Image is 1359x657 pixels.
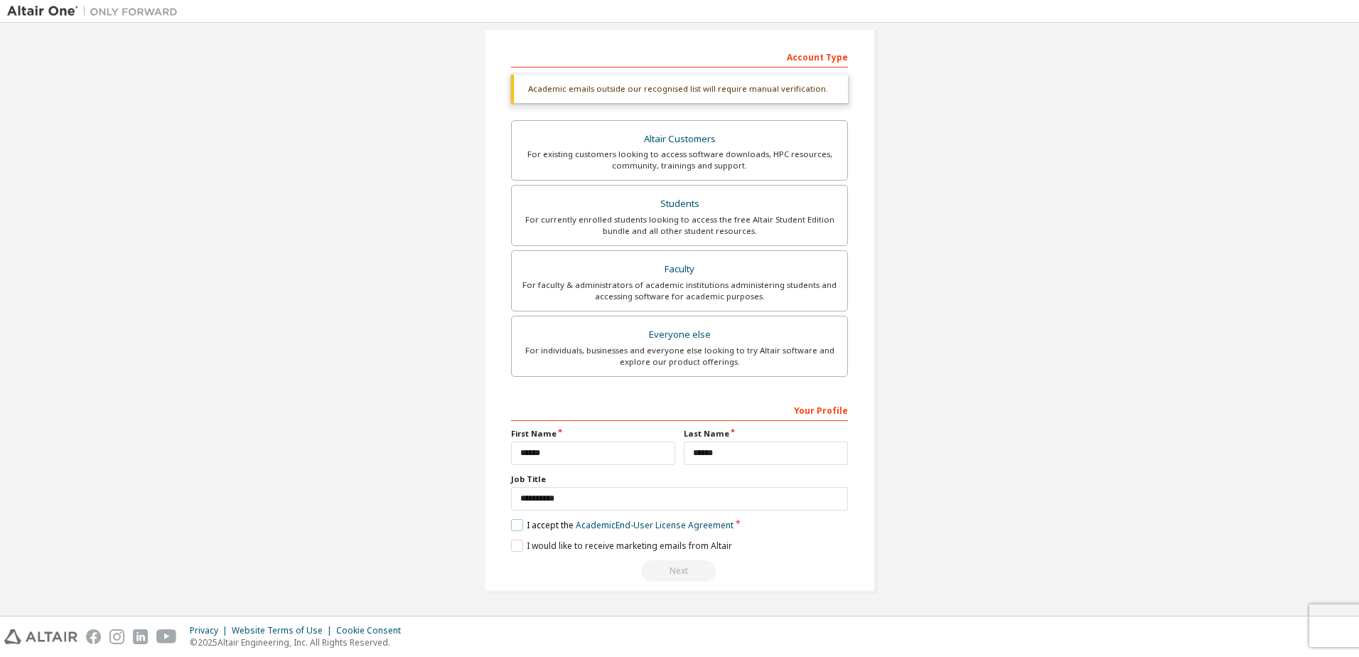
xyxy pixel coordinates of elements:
[520,279,839,302] div: For faculty & administrators of academic institutions administering students and accessing softwa...
[684,428,848,439] label: Last Name
[109,629,124,644] img: instagram.svg
[511,428,675,439] label: First Name
[7,4,185,18] img: Altair One
[86,629,101,644] img: facebook.svg
[190,625,232,636] div: Privacy
[133,629,148,644] img: linkedin.svg
[511,45,848,68] div: Account Type
[520,214,839,237] div: For currently enrolled students looking to access the free Altair Student Edition bundle and all ...
[520,194,839,214] div: Students
[520,129,839,149] div: Altair Customers
[520,325,839,345] div: Everyone else
[511,540,732,552] label: I would like to receive marketing emails from Altair
[576,519,734,531] a: Academic End-User License Agreement
[4,629,77,644] img: altair_logo.svg
[336,625,409,636] div: Cookie Consent
[511,398,848,421] div: Your Profile
[511,474,848,485] label: Job Title
[520,345,839,368] div: For individuals, businesses and everyone else looking to try Altair software and explore our prod...
[156,629,177,644] img: youtube.svg
[232,625,336,636] div: Website Terms of Use
[511,519,734,531] label: I accept the
[520,260,839,279] div: Faculty
[520,149,839,171] div: For existing customers looking to access software downloads, HPC resources, community, trainings ...
[190,636,409,648] p: © 2025 Altair Engineering, Inc. All Rights Reserved.
[511,75,848,103] div: Academic emails outside our recognised list will require manual verification.
[511,560,848,582] div: Read and acccept EULA to continue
